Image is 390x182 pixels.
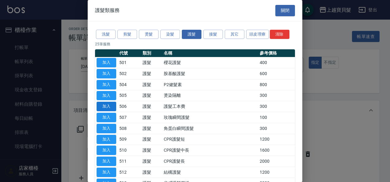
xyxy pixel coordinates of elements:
button: 加入 [97,124,116,133]
td: 504 [118,79,141,90]
button: 加入 [97,157,116,166]
td: 400 [258,57,295,68]
td: 505 [118,90,141,101]
td: 燙染隔離 [162,90,258,101]
td: CPR護髮中長 [162,145,258,156]
th: 名稱 [162,49,258,57]
button: 關閉 [275,5,295,16]
td: 509 [118,134,141,145]
button: 加入 [97,146,116,155]
td: 角蛋白瞬間護髮 [162,123,258,134]
p: 25 筆服務 [95,41,295,47]
button: 接髮 [203,30,223,39]
button: 加入 [97,69,116,78]
td: 800 [258,79,295,90]
td: 護髮 [141,112,162,123]
td: 502 [118,68,141,79]
td: 100 [258,112,295,123]
td: 結構護髮 [162,167,258,178]
td: CPR護髮長 [162,156,258,167]
button: 加入 [97,91,116,100]
button: 剪髮 [117,30,137,39]
td: 護髮 [141,68,162,79]
button: 其它 [225,30,244,39]
td: 護髮 [141,156,162,167]
span: 護髮類服務 [95,7,120,13]
th: 參考價格 [258,49,295,57]
td: 護髮 [141,134,162,145]
button: 加入 [97,113,116,122]
button: 洗髮 [96,30,116,39]
td: 櫻花護髮 [162,57,258,68]
button: 加入 [97,168,116,177]
button: 加入 [97,135,116,144]
td: 507 [118,112,141,123]
td: 300 [258,101,295,112]
button: 染髮 [160,30,180,39]
td: 胺基酸護髮 [162,68,258,79]
td: 510 [118,145,141,156]
td: 1200 [258,134,295,145]
td: 1200 [258,167,295,178]
td: 護髮 [141,90,162,101]
button: 清除 [270,30,289,39]
td: 600 [258,68,295,79]
button: 加入 [97,58,116,67]
td: 512 [118,167,141,178]
td: 護髮 [141,101,162,112]
td: 1600 [258,145,295,156]
button: 頭皮理療 [246,30,269,39]
td: 508 [118,123,141,134]
td: 護髮 [141,145,162,156]
td: 護髮 [141,123,162,134]
td: CPR護髮短 [162,134,258,145]
th: 代號 [118,49,141,57]
button: 加入 [97,102,116,111]
button: 護髮 [182,30,201,39]
td: P2健髮素 [162,79,258,90]
td: 506 [118,101,141,112]
button: 加入 [97,80,116,89]
td: 511 [118,156,141,167]
td: 玫瑰瞬間護髮 [162,112,258,123]
td: 300 [258,123,295,134]
th: 類別 [141,49,162,57]
td: 2000 [258,156,295,167]
td: 護髮 [141,167,162,178]
td: 護髮 [141,79,162,90]
td: 護髮 [141,57,162,68]
button: 燙髮 [139,30,159,39]
td: 護髮工本費 [162,101,258,112]
td: 501 [118,57,141,68]
td: 300 [258,90,295,101]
